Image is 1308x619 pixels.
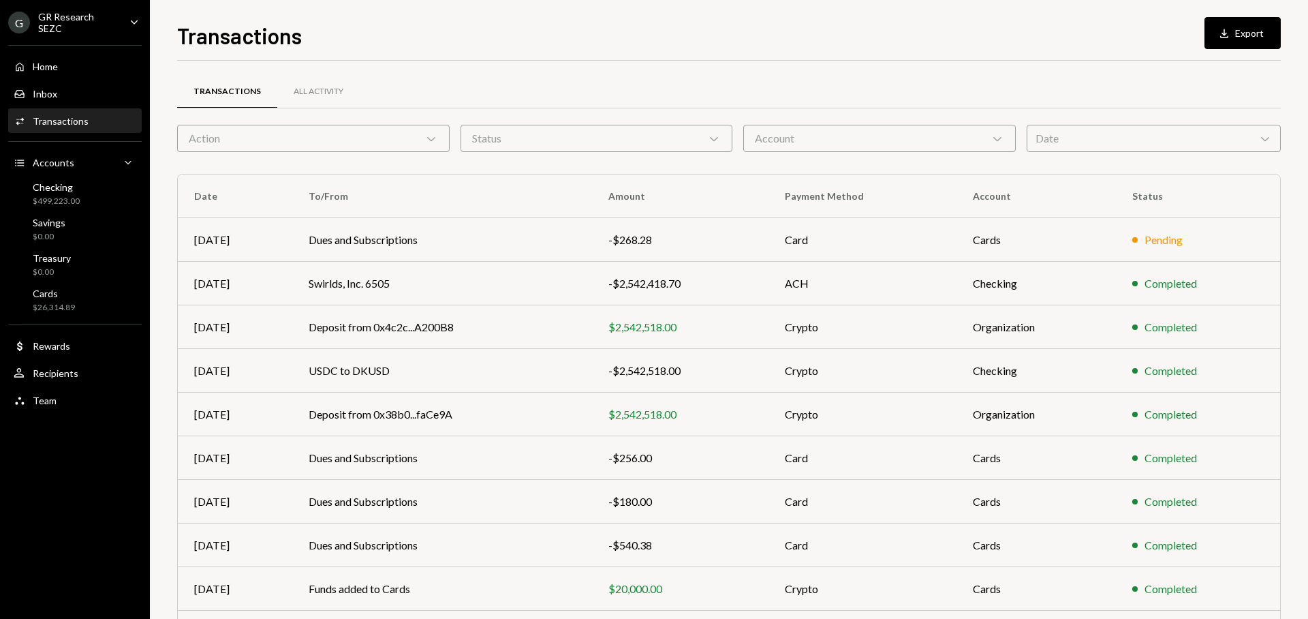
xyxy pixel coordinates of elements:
[292,436,591,480] td: Dues and Subscriptions
[1144,363,1197,379] div: Completed
[608,581,752,597] div: $20,000.00
[33,231,65,243] div: $0.00
[292,305,591,349] td: Deposit from 0x4c2c...A200B8
[8,388,142,412] a: Team
[194,363,276,379] div: [DATE]
[33,217,65,228] div: Savings
[608,450,752,466] div: -$256.00
[956,175,1116,218] th: Account
[768,393,956,436] td: Crypto
[194,450,276,466] div: [DATE]
[1144,275,1197,292] div: Completed
[743,125,1016,152] div: Account
[1144,537,1197,554] div: Completed
[292,349,591,393] td: USDC to DKUSD
[33,252,71,264] div: Treasury
[1144,494,1197,510] div: Completed
[1144,319,1197,335] div: Completed
[956,524,1116,567] td: Cards
[592,175,768,218] th: Amount
[768,436,956,480] td: Card
[33,181,80,193] div: Checking
[768,218,956,262] td: Card
[956,262,1116,305] td: Checking
[277,74,360,109] a: All Activity
[33,340,70,352] div: Rewards
[294,86,343,97] div: All Activity
[33,61,58,72] div: Home
[33,302,75,314] div: $26,314.89
[292,524,591,567] td: Dues and Subscriptions
[1116,175,1280,218] th: Status
[194,319,276,335] div: [DATE]
[768,262,956,305] td: ACH
[768,305,956,349] td: Crypto
[292,393,591,436] td: Deposit from 0x38b0...faCe9A
[33,267,71,278] div: $0.00
[292,567,591,611] td: Funds added to Cards
[1144,232,1183,248] div: Pending
[768,175,956,218] th: Payment Method
[194,406,276,423] div: [DATE]
[194,232,276,248] div: [DATE]
[608,275,752,292] div: -$2,542,418.70
[608,363,752,379] div: -$2,542,518.00
[178,175,292,218] th: Date
[768,349,956,393] td: Crypto
[768,567,956,611] td: Crypto
[33,157,74,168] div: Accounts
[33,115,89,127] div: Transactions
[8,248,142,281] a: Treasury$0.00
[8,150,142,175] a: Accounts
[33,196,80,207] div: $499,223.00
[292,480,591,524] td: Dues and Subscriptions
[956,567,1116,611] td: Cards
[768,480,956,524] td: Card
[8,12,30,33] div: G
[8,213,142,245] a: Savings$0.00
[177,125,450,152] div: Action
[8,54,142,78] a: Home
[8,361,142,385] a: Recipients
[292,175,591,218] th: To/From
[608,319,752,335] div: $2,542,518.00
[956,393,1116,436] td: Organization
[38,11,119,34] div: GR Research SEZC
[768,524,956,567] td: Card
[8,81,142,106] a: Inbox
[608,406,752,423] div: $2,542,518.00
[608,537,752,554] div: -$540.38
[177,74,277,109] a: Transactions
[1144,406,1197,423] div: Completed
[33,288,75,299] div: Cards
[177,22,302,49] h1: Transactions
[194,494,276,510] div: [DATE]
[608,232,752,248] div: -$268.28
[33,367,78,379] div: Recipients
[33,395,57,406] div: Team
[193,86,261,97] div: Transactions
[194,275,276,292] div: [DATE]
[194,581,276,597] div: [DATE]
[1144,450,1197,466] div: Completed
[956,218,1116,262] td: Cards
[33,88,57,100] div: Inbox
[1027,125,1281,152] div: Date
[1204,17,1281,49] button: Export
[194,537,276,554] div: [DATE]
[8,177,142,210] a: Checking$499,223.00
[461,125,733,152] div: Status
[292,262,591,305] td: Swirlds, Inc. 6505
[292,218,591,262] td: Dues and Subscriptions
[608,494,752,510] div: -$180.00
[956,436,1116,480] td: Cards
[8,284,142,316] a: Cards$26,314.89
[8,333,142,358] a: Rewards
[956,349,1116,393] td: Checking
[956,480,1116,524] td: Cards
[1144,581,1197,597] div: Completed
[8,108,142,133] a: Transactions
[956,305,1116,349] td: Organization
